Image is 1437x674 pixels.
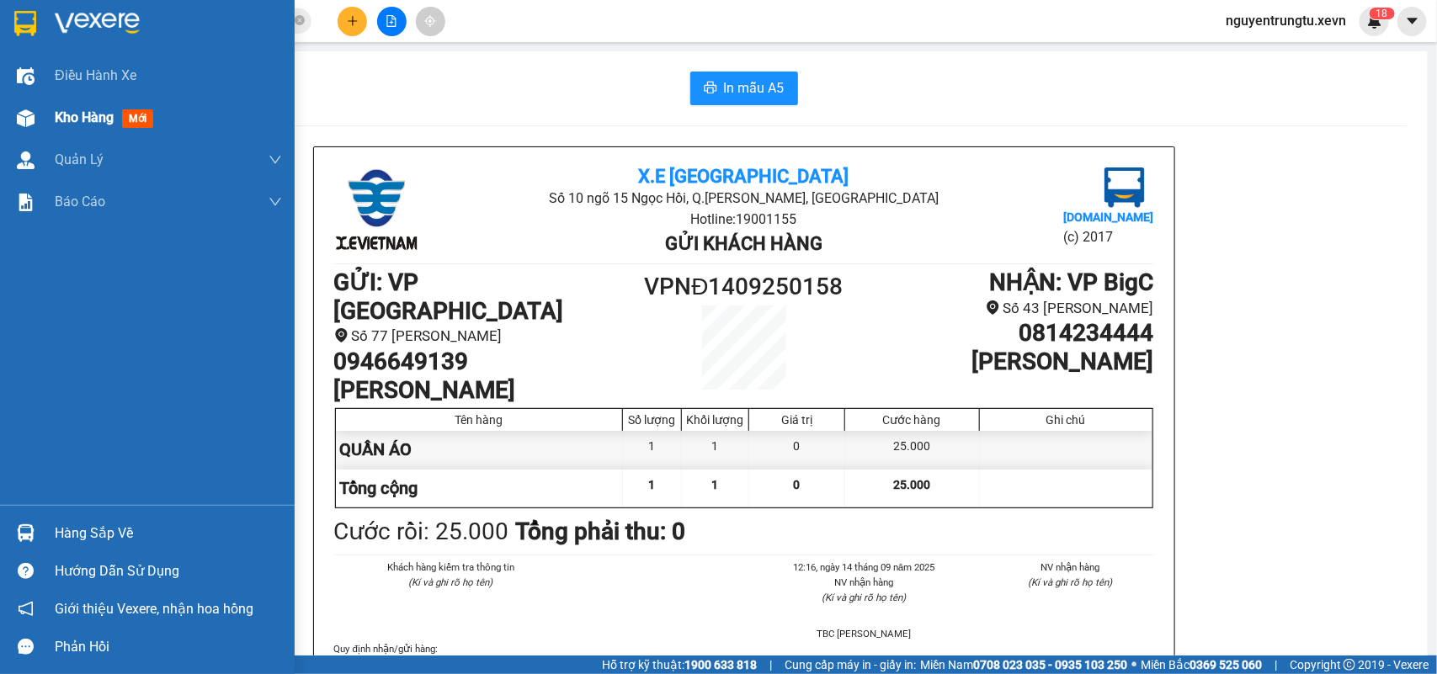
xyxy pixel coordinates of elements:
[920,655,1127,674] span: Miền Nam
[641,268,847,305] h1: VPNĐ1409250158
[295,13,305,29] span: close-circle
[1141,655,1262,674] span: Miền Bắc
[336,431,624,469] div: QUẦN ÁO
[986,300,1000,315] span: environment
[1212,10,1360,31] span: nguyentrungtu.xevn
[334,348,641,376] h1: 0946649139
[665,233,822,254] b: Gửi khách hàng
[55,598,253,619] span: Giới thiệu Vexere, nhận hoa hồng
[1376,8,1382,19] span: 1
[1104,167,1145,208] img: logo.jpg
[1190,658,1262,671] strong: 0369 525 060
[334,268,564,325] b: GỬI : VP [GEOGRAPHIC_DATA]
[602,655,757,674] span: Hỗ trợ kỹ thuật:
[295,15,305,25] span: close-circle
[1397,7,1427,36] button: caret-down
[55,191,105,212] span: Báo cáo
[55,109,114,125] span: Kho hàng
[18,601,34,617] span: notification
[18,639,34,655] span: message
[984,413,1148,427] div: Ghi chú
[408,576,492,588] i: (Kí và ghi rõ họ tên)
[638,166,849,187] b: X.E [GEOGRAPHIC_DATA]
[1370,8,1395,19] sup: 18
[334,328,349,342] span: environment
[368,560,535,575] li: Khách hàng kiểm tra thông tin
[55,634,282,660] div: Phản hồi
[794,478,801,491] span: 0
[55,521,282,546] div: Hàng sắp về
[338,7,367,36] button: plus
[1405,13,1420,29] span: caret-down
[17,109,35,127] img: warehouse-icon
[724,77,785,98] span: In mẫu A5
[973,658,1127,671] strong: 0708 023 035 - 0935 103 250
[1131,661,1136,668] span: ⚪️
[845,431,979,469] div: 25.000
[334,325,641,348] li: Số 77 [PERSON_NAME]
[55,149,104,170] span: Quản Lý
[623,431,682,469] div: 1
[340,478,418,498] span: Tổng cộng
[1344,659,1355,671] span: copyright
[340,413,619,427] div: Tên hàng
[781,575,948,590] li: NV nhận hàng
[17,524,35,542] img: warehouse-icon
[122,109,153,128] span: mới
[377,7,407,36] button: file-add
[781,626,948,641] li: TBC [PERSON_NAME]
[55,559,282,584] div: Hướng dẫn sử dụng
[690,72,798,105] button: printerIn mẫu A5
[516,517,686,545] b: Tổng phải thu: 0
[55,65,136,86] span: Điều hành xe
[822,592,906,603] i: (Kí và ghi rõ họ tên)
[846,297,1153,320] li: Số 43 [PERSON_NAME]
[987,560,1154,575] li: NV nhận hàng
[14,11,36,36] img: logo-vxr
[893,478,930,491] span: 25.000
[649,478,656,491] span: 1
[627,413,677,427] div: Số lượng
[769,655,772,674] span: |
[990,268,1154,296] b: NHẬN : VP BigC
[17,67,35,85] img: warehouse-icon
[1382,8,1388,19] span: 8
[704,81,717,97] span: printer
[846,319,1153,348] h1: 0814234444
[686,413,744,427] div: Khối lượng
[849,413,974,427] div: Cước hàng
[1063,226,1153,247] li: (c) 2017
[1367,13,1382,29] img: icon-new-feature
[471,188,1017,209] li: Số 10 ngõ 15 Ngọc Hồi, Q.[PERSON_NAME], [GEOGRAPHIC_DATA]
[1029,576,1113,588] i: (Kí và ghi rõ họ tên)
[17,151,35,169] img: warehouse-icon
[347,15,359,27] span: plus
[781,560,948,575] li: 12:16, ngày 14 tháng 09 năm 2025
[424,15,436,27] span: aim
[753,413,840,427] div: Giá trị
[334,376,641,405] h1: [PERSON_NAME]
[1063,210,1153,224] b: [DOMAIN_NAME]
[269,153,282,167] span: down
[684,658,757,671] strong: 1900 633 818
[17,194,35,211] img: solution-icon
[334,167,418,252] img: logo.jpg
[269,195,282,209] span: down
[334,513,509,550] div: Cước rồi : 25.000
[386,15,397,27] span: file-add
[471,209,1017,230] li: Hotline: 19001155
[682,431,749,469] div: 1
[749,431,845,469] div: 0
[18,563,34,579] span: question-circle
[1275,655,1277,674] span: |
[712,478,719,491] span: 1
[846,348,1153,376] h1: [PERSON_NAME]
[785,655,916,674] span: Cung cấp máy in - giấy in:
[416,7,445,36] button: aim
